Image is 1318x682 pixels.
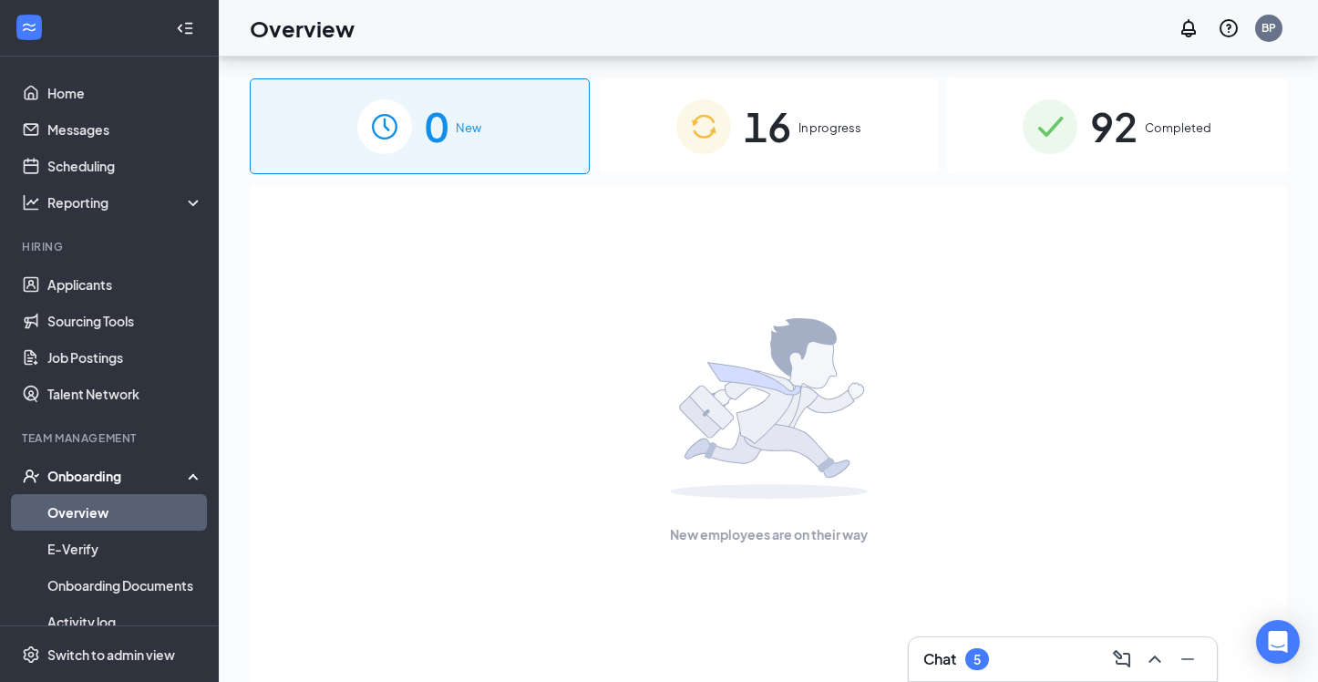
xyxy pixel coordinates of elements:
a: Onboarding Documents [47,567,203,604]
button: ChevronUp [1140,645,1169,674]
svg: Notifications [1178,17,1200,39]
svg: QuestionInfo [1218,17,1240,39]
a: Applicants [47,266,203,303]
a: Sourcing Tools [47,303,203,339]
h3: Chat [923,649,956,669]
span: 92 [1090,95,1138,158]
span: 0 [425,95,448,158]
a: Job Postings [47,339,203,376]
div: Team Management [22,430,200,446]
svg: ChevronUp [1144,648,1166,670]
svg: Settings [22,646,40,664]
svg: Analysis [22,193,40,212]
button: ComposeMessage [1107,645,1137,674]
span: New employees are on their way [670,524,868,544]
div: Reporting [47,193,204,212]
svg: WorkstreamLogo [20,18,38,36]
svg: UserCheck [22,467,40,485]
a: Talent Network [47,376,203,412]
span: 16 [744,95,791,158]
h1: Overview [250,13,355,44]
div: BP [1261,20,1276,36]
div: Hiring [22,239,200,254]
span: Completed [1145,119,1211,137]
a: Home [47,75,203,111]
div: 5 [973,652,981,667]
a: Scheduling [47,148,203,184]
a: Overview [47,494,203,531]
a: Messages [47,111,203,148]
svg: Minimize [1177,648,1199,670]
svg: Collapse [176,19,194,37]
div: Open Intercom Messenger [1256,620,1300,664]
a: E-Verify [47,531,203,567]
div: Switch to admin view [47,646,175,664]
button: Minimize [1173,645,1202,674]
span: In progress [798,119,861,137]
span: New [456,119,481,137]
a: Activity log [47,604,203,640]
svg: ComposeMessage [1111,648,1133,670]
div: Onboarding [47,467,188,485]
